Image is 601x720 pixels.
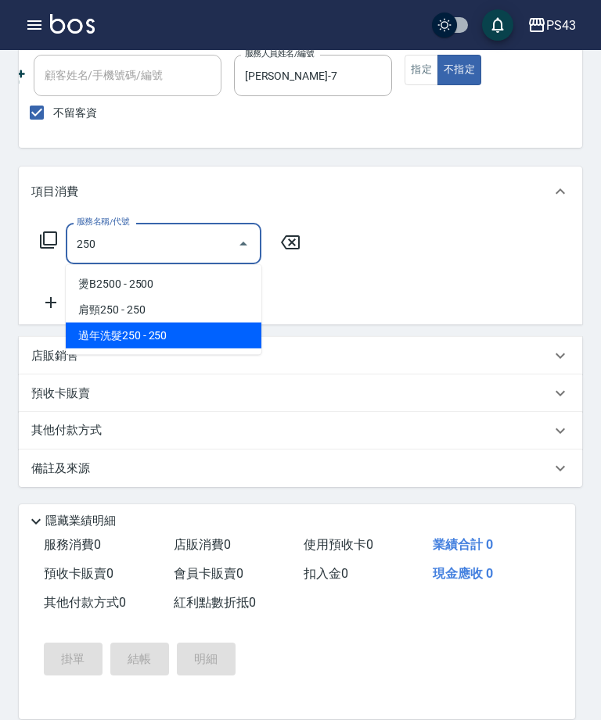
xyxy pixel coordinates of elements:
span: 服務消費 0 [44,537,101,552]
div: 店販銷售 [19,337,582,374]
p: 店販銷售 [31,348,78,364]
span: 不留客資 [53,105,97,121]
p: 預收卡販賣 [31,385,90,402]
div: 預收卡販賣 [19,374,582,412]
div: 項目消費 [19,167,582,217]
p: 其他付款方式 [31,422,110,439]
span: 其他付款方式 0 [44,595,126,610]
span: 肩頸250 - 250 [66,297,261,323]
span: 扣入金 0 [304,566,348,581]
img: Logo [50,14,95,34]
button: PS43 [521,9,582,41]
div: PS43 [546,16,576,35]
label: 服務人員姓名/編號 [245,48,314,59]
span: 使用預收卡 0 [304,537,373,552]
span: 會員卡販賣 0 [174,566,243,581]
span: 現金應收 0 [433,566,493,581]
span: 紅利點數折抵 0 [174,595,256,610]
p: 備註及來源 [31,460,90,477]
button: 指定 [405,55,438,85]
span: 燙B2500 - 2500 [66,271,261,297]
span: 店販消費 0 [174,537,231,552]
label: 服務名稱/代號 [77,216,129,227]
button: save [482,9,513,41]
div: 其他付款方式 [19,412,582,450]
span: 業績合計 0 [433,537,493,552]
p: 項目消費 [31,184,78,200]
span: 過年洗髮250 - 250 [66,323,261,349]
button: 不指定 [437,55,481,85]
button: Close [231,231,256,256]
p: 隱藏業績明細 [45,513,116,529]
div: 備註及來源 [19,450,582,487]
span: 預收卡販賣 0 [44,566,113,581]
